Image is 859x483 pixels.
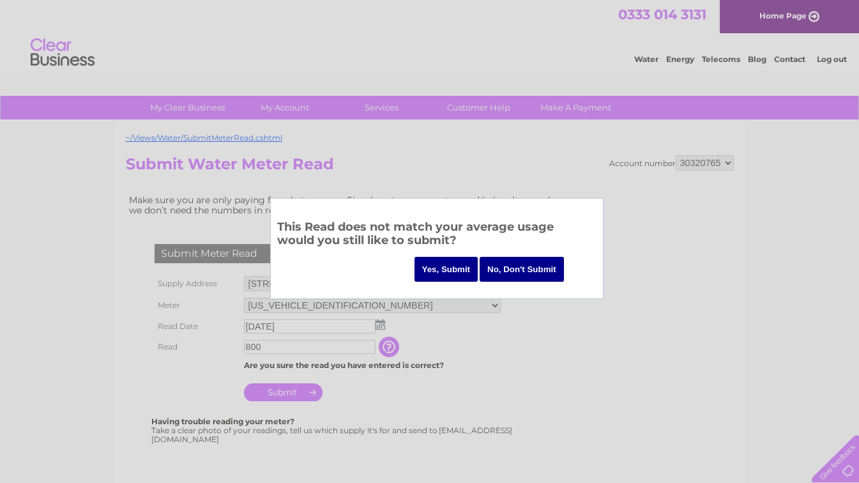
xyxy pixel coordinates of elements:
[618,6,706,22] a: 0333 014 3131
[30,33,95,72] img: logo.png
[748,54,766,64] a: Blog
[817,54,847,64] a: Log out
[666,54,694,64] a: Energy
[774,54,805,64] a: Contact
[480,257,564,282] input: No, Don't Submit
[414,257,478,282] input: Yes, Submit
[128,7,732,62] div: Clear Business is a trading name of Verastar Limited (registered in [GEOGRAPHIC_DATA] No. 3667643...
[277,218,597,253] h3: This Read does not match your average usage would you still like to submit?
[634,54,658,64] a: Water
[702,54,740,64] a: Telecoms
